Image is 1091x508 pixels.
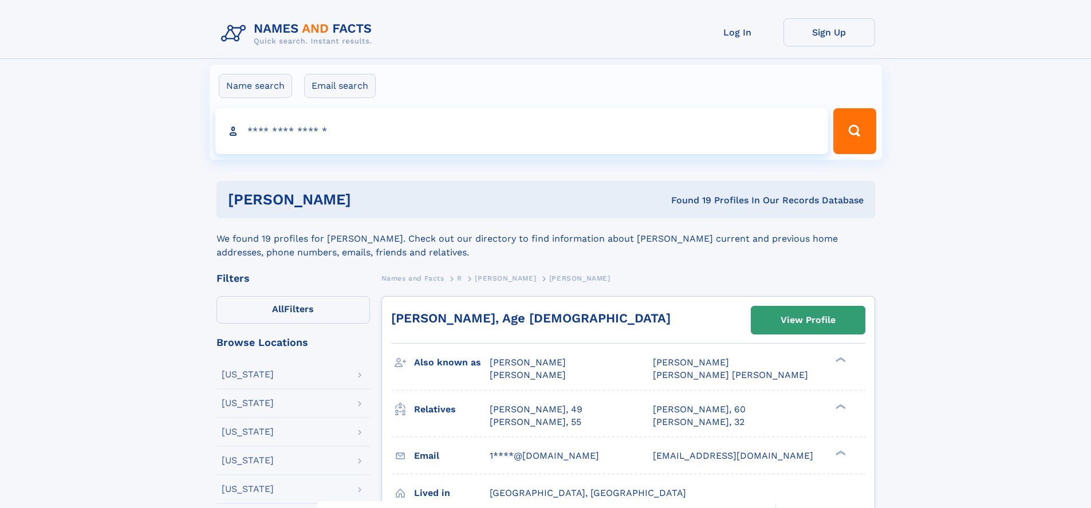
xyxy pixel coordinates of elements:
a: [PERSON_NAME], 55 [490,416,581,428]
label: Name search [219,74,292,98]
div: [US_STATE] [222,399,274,408]
span: [PERSON_NAME] [653,357,729,368]
div: Filters [216,273,370,283]
img: Logo Names and Facts [216,18,381,49]
a: View Profile [751,306,865,334]
a: Sign Up [783,18,875,46]
div: [US_STATE] [222,456,274,465]
h3: Also known as [414,353,490,372]
a: [PERSON_NAME], Age [DEMOGRAPHIC_DATA] [391,311,671,325]
span: [PERSON_NAME] [490,357,566,368]
div: ❯ [833,403,846,410]
span: [PERSON_NAME] [490,369,566,380]
span: [PERSON_NAME] [475,274,536,282]
a: [PERSON_NAME], 49 [490,403,582,416]
span: [PERSON_NAME] [PERSON_NAME] [653,369,808,380]
label: Filters [216,296,370,324]
div: Found 19 Profiles In Our Records Database [511,194,864,207]
a: Names and Facts [381,271,444,285]
div: ❯ [833,356,846,364]
span: [PERSON_NAME] [549,274,611,282]
div: View Profile [781,307,836,333]
a: [PERSON_NAME] [475,271,536,285]
span: [GEOGRAPHIC_DATA], [GEOGRAPHIC_DATA] [490,487,686,498]
div: [US_STATE] [222,370,274,379]
a: [PERSON_NAME], 32 [653,416,745,428]
h3: Email [414,446,490,466]
a: R [457,271,462,285]
span: [EMAIL_ADDRESS][DOMAIN_NAME] [653,450,813,461]
div: ❯ [833,449,846,456]
span: R [457,274,462,282]
h3: Lived in [414,483,490,503]
h3: Relatives [414,400,490,419]
label: Email search [304,74,376,98]
div: [US_STATE] [222,427,274,436]
div: We found 19 profiles for [PERSON_NAME]. Check out our directory to find information about [PERSON... [216,218,875,259]
a: [PERSON_NAME], 60 [653,403,746,416]
span: All [272,304,284,314]
input: search input [215,108,829,154]
h1: [PERSON_NAME] [228,192,511,207]
a: Log In [692,18,783,46]
div: Browse Locations [216,337,370,348]
div: [US_STATE] [222,485,274,494]
button: Search Button [833,108,876,154]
